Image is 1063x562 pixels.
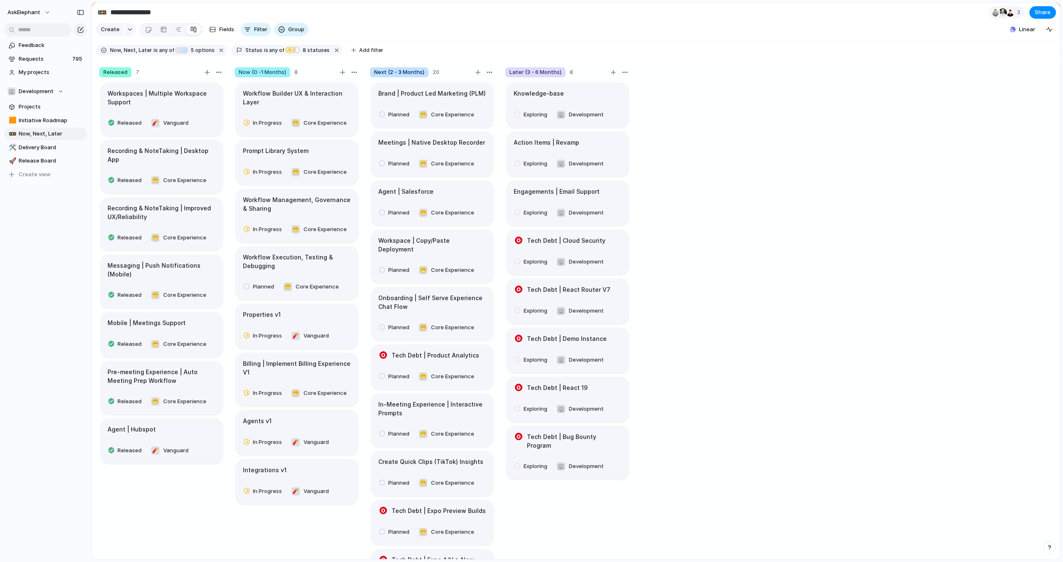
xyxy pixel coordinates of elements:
div: 🚀Release Board [4,155,87,167]
button: Released [105,338,147,351]
div: 😁 [291,168,300,176]
button: Exploring [512,206,553,219]
div: Mobile | Meetings SupportReleased😁Core Experience [100,312,223,357]
span: Add filter [359,47,383,54]
button: Create view [4,168,87,181]
div: 🏢 [557,405,565,413]
h1: Agents v1 [243,417,272,426]
span: My projects [19,68,84,76]
h1: Workflow Management, Governance & Sharing [243,195,351,213]
button: 😁Core Experience [416,321,476,334]
div: Action Items | RevampExploring🏢Development [507,132,629,177]
div: 😁 [419,266,427,274]
div: 🛠️Delivery Board [4,141,87,154]
h1: In-Meeting Experience | Interactive Prompts [378,400,486,417]
h1: Meetings | Native Desktop Recorder [378,138,485,147]
button: In Progress [241,165,287,179]
span: statuses [300,47,330,54]
button: Released [105,231,147,244]
div: 😁 [151,176,159,185]
div: In-Meeting Experience | Interactive PromptsPlanned😁Core Experience [371,394,493,447]
span: Linear [1019,25,1035,34]
h1: Create Quick Clips (TikTok) Insights [378,457,483,466]
span: Development [569,307,604,315]
button: In Progress [241,116,287,130]
div: Create Quick Clips (TikTok) InsightsPlanned😁Core Experience [371,451,493,496]
span: Development [19,87,54,96]
button: Released [105,174,147,187]
button: In Progress [241,329,287,343]
div: Meetings | Native Desktop RecorderPlanned😁Core Experience [371,132,493,177]
h1: Onboarding | Self Serve Experience Chat Flow [378,293,486,311]
div: Agent | SalesforcePlanned😁Core Experience [371,181,493,226]
span: Core Experience [431,266,474,274]
span: Exploring [524,160,547,168]
span: Released [118,119,142,127]
span: 8 [300,47,307,53]
div: Integrations v1In Progress🧨Vanguard [236,459,358,504]
div: Recording & NoteTaking | Desktop AppReleased😁Core Experience [100,140,223,193]
span: Vanguard [304,332,329,340]
span: any of [268,47,284,54]
div: 🛠️ [9,143,15,152]
div: 🏢 [557,307,565,315]
h1: Prompt Library System [243,146,309,155]
button: 😁Core Experience [149,338,208,351]
span: Now, Next, Later [19,130,84,138]
div: Brand | Product Led Marketing (PLM)Planned😁Core Experience [371,83,493,128]
span: Planned [388,430,409,438]
h1: Tech Debt | Cloud Security [527,236,605,245]
div: 😁 [419,209,427,217]
button: 😁Core Experience [416,206,476,219]
button: Released [105,116,147,130]
button: Released [105,395,147,408]
span: 7 [136,68,139,76]
span: Projects [19,103,84,111]
button: 😁Core Experience [416,264,476,277]
span: Vanguard [304,438,329,446]
button: Planned [376,370,415,383]
h1: Tech Debt | Expo Preview Builds [392,506,486,515]
span: Planned [388,209,409,217]
button: AskElephant [4,6,55,19]
span: Share [1035,8,1051,17]
button: 🏢Development [554,157,606,170]
div: 😁 [291,389,300,397]
button: 🚥 [96,6,109,19]
h1: Engagements | Email Support [514,187,600,196]
button: Exploring [512,460,553,473]
h1: Billing | Implement Billing Experience V1 [243,359,351,377]
button: Add filter [346,44,388,56]
div: Pre-meeting Experience | Auto Meeting Prep WorkflowReleased😁Core Experience [100,361,223,414]
span: Core Experience [431,160,474,168]
span: Core Experience [431,209,474,217]
span: Released [118,397,142,406]
h1: Tech Debt | React Router V7 [527,285,610,294]
button: Filter [241,23,271,36]
h1: Workspace | Copy/Paste Deployment [378,236,486,254]
h1: Workflow Builder UX & Interaction Layer [243,89,351,106]
div: Billing | Implement Billing Experience V1In Progress😁Core Experience [236,353,358,406]
span: Development [569,160,604,168]
button: 🧨Vanguard [289,329,331,343]
button: 🛠️ [7,143,16,152]
span: Exploring [524,258,547,266]
span: Core Experience [304,389,347,397]
button: Released [105,444,147,457]
span: options [188,47,215,54]
div: 😁 [151,234,159,242]
span: Feedback [19,41,84,49]
span: Later (3 - 6 Months) [509,68,561,76]
button: 😁Core Experience [289,165,349,179]
button: In Progress [241,485,287,498]
div: Tech Debt | Product AnalyticsPlanned😁Core Experience [371,345,493,389]
span: Core Experience [296,283,339,291]
div: 😁 [419,323,427,332]
a: Feedback [4,39,87,52]
h1: Tech Debt | Bug Bounty Program [527,432,622,450]
a: Requests795 [4,53,87,65]
a: Projects [4,101,87,113]
span: Core Experience [304,225,347,234]
span: Planned [388,372,409,381]
button: 🧨Vanguard [289,436,331,449]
